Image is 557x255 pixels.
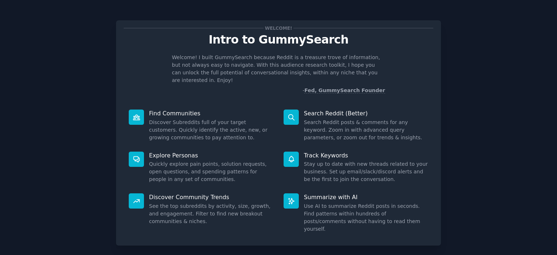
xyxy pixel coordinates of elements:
[149,202,273,225] dd: See the top subreddits by activity, size, growth, and engagement. Filter to find new breakout com...
[304,87,385,94] a: Fed, GummySearch Founder
[149,160,273,183] dd: Quickly explore pain points, solution requests, open questions, and spending patterns for people ...
[304,202,428,233] dd: Use AI to summarize Reddit posts in seconds. Find patterns within hundreds of posts/comments with...
[149,152,273,159] p: Explore Personas
[172,54,385,84] p: Welcome! I built GummySearch because Reddit is a treasure trove of information, but not always ea...
[304,160,428,183] dd: Stay up to date with new threads related to your business. Set up email/slack/discord alerts and ...
[304,152,428,159] p: Track Keywords
[149,110,273,117] p: Find Communities
[304,193,428,201] p: Summarize with AI
[149,193,273,201] p: Discover Community Trends
[302,87,385,94] div: -
[124,33,433,46] p: Intro to GummySearch
[264,24,293,32] span: Welcome!
[149,119,273,141] dd: Discover Subreddits full of your target customers. Quickly identify the active, new, or growing c...
[304,110,428,117] p: Search Reddit (Better)
[304,119,428,141] dd: Search Reddit posts & comments for any keyword. Zoom in with advanced query parameters, or zoom o...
